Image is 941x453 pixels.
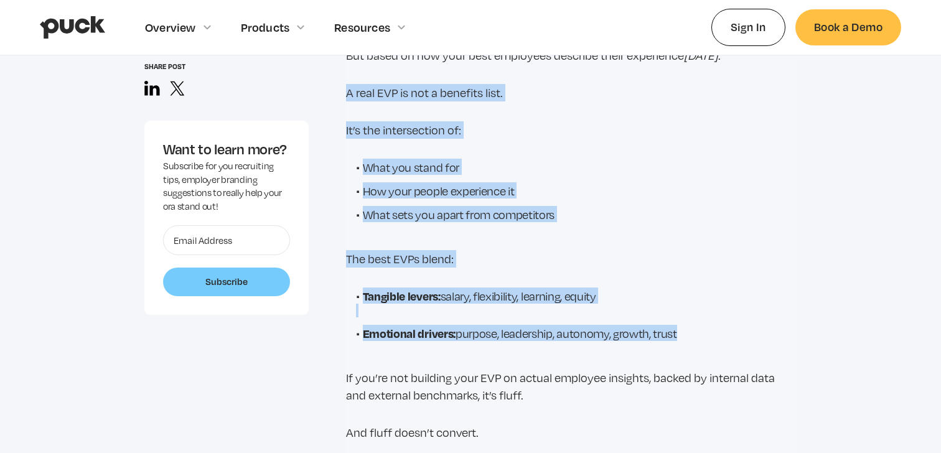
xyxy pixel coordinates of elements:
p: If you’re not building your EVP on actual employee insights, backed by internal data and external... [346,369,797,404]
div: Share post [144,62,309,70]
p: The best EVPs blend: [346,250,797,268]
p: It’s the intersection of: [346,121,797,139]
div: Overview [145,21,196,34]
div: Products [241,21,290,34]
li: What sets you apart from competitors [356,206,797,222]
li: How your people experience it [356,182,797,198]
input: Subscribe [163,268,290,296]
strong: Emotional drivers: [363,325,456,341]
li: salary, flexibility, learning, equity [356,287,797,317]
p: A real EVP is not a benefits list. [346,84,797,101]
a: Sign In [711,9,785,45]
div: Resources [334,21,390,34]
div: Want to learn more? [163,139,290,159]
li: What you stand for [356,159,797,175]
div: Subscribe for you recruiting tips, employer branding suggestions to really help your ora stand out! [163,159,290,213]
li: purpose, leadership, autonomy, growth, trust [356,325,797,341]
strong: Tangible levers: [363,288,441,304]
p: And fluff doesn’t convert. [346,424,797,441]
a: Book a Demo [795,9,901,45]
form: Want to learn more? [163,225,290,296]
input: Email Address [163,225,290,255]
